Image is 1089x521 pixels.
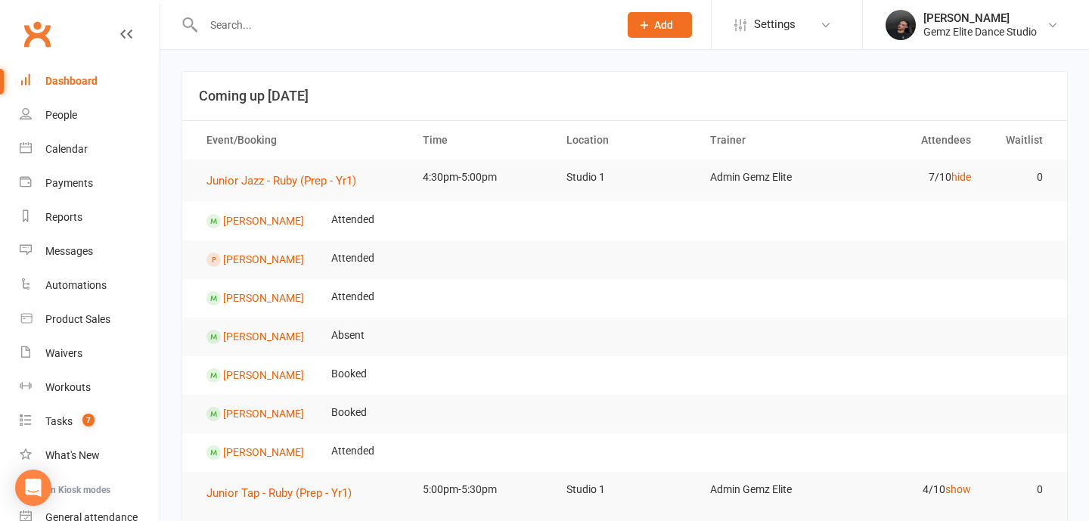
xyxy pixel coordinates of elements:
button: Junior Jazz - Ruby (Prep - Yr1) [206,172,367,190]
a: hide [951,171,971,183]
button: Junior Tap - Ruby (Prep - Yr1) [206,484,362,502]
div: People [45,109,77,121]
a: [PERSON_NAME] [223,446,304,458]
span: Junior Tap - Ruby (Prep - Yr1) [206,486,352,500]
a: Dashboard [20,64,160,98]
div: Product Sales [45,313,110,325]
td: 0 [985,160,1056,195]
td: Attended [318,240,388,276]
div: Payments [45,177,93,189]
td: 4:30pm-5:00pm [409,160,553,195]
th: Trainer [697,121,840,160]
td: 7/10 [840,160,984,195]
td: 5:00pm-5:30pm [409,472,553,507]
td: Attended [318,202,388,237]
input: Search... [199,14,608,36]
span: Add [654,19,673,31]
td: Studio 1 [553,160,697,195]
a: Workouts [20,371,160,405]
a: Reports [20,200,160,234]
div: [PERSON_NAME] [923,11,1037,25]
a: [PERSON_NAME] [223,369,304,381]
th: Time [409,121,553,160]
td: Attended [318,279,388,315]
a: Messages [20,234,160,268]
h3: Coming up [DATE] [199,88,1050,104]
td: Attended [318,433,388,469]
a: [PERSON_NAME] [223,408,304,420]
td: Booked [318,395,380,430]
div: Reports [45,211,82,223]
a: [PERSON_NAME] [223,330,304,343]
div: Workouts [45,381,91,393]
img: thumb_image1739337055.png [886,10,916,40]
a: [PERSON_NAME] [223,215,304,227]
a: show [945,483,971,495]
div: Tasks [45,415,73,427]
a: Automations [20,268,160,302]
td: 0 [985,472,1056,507]
td: Admin Gemz Elite [697,472,840,507]
div: Messages [45,245,93,257]
div: Open Intercom Messenger [15,470,51,506]
div: What's New [45,449,100,461]
button: Add [628,12,692,38]
span: 7 [82,414,95,426]
div: Gemz Elite Dance Studio [923,25,1037,39]
a: Tasks 7 [20,405,160,439]
a: [PERSON_NAME] [223,253,304,265]
div: Automations [45,279,107,291]
td: Studio 1 [553,472,697,507]
a: Clubworx [18,15,56,53]
a: Payments [20,166,160,200]
th: Location [553,121,697,160]
td: Admin Gemz Elite [697,160,840,195]
td: Absent [318,318,378,353]
th: Attendees [840,121,984,160]
a: Calendar [20,132,160,166]
td: Booked [318,356,380,392]
div: Dashboard [45,75,98,87]
a: [PERSON_NAME] [223,292,304,304]
a: Waivers [20,336,160,371]
td: 4/10 [840,472,984,507]
div: Waivers [45,347,82,359]
span: Junior Jazz - Ruby (Prep - Yr1) [206,174,356,188]
a: Product Sales [20,302,160,336]
th: Waitlist [985,121,1056,160]
a: People [20,98,160,132]
th: Event/Booking [193,121,409,160]
span: Settings [754,8,796,42]
div: Calendar [45,143,88,155]
a: What's New [20,439,160,473]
